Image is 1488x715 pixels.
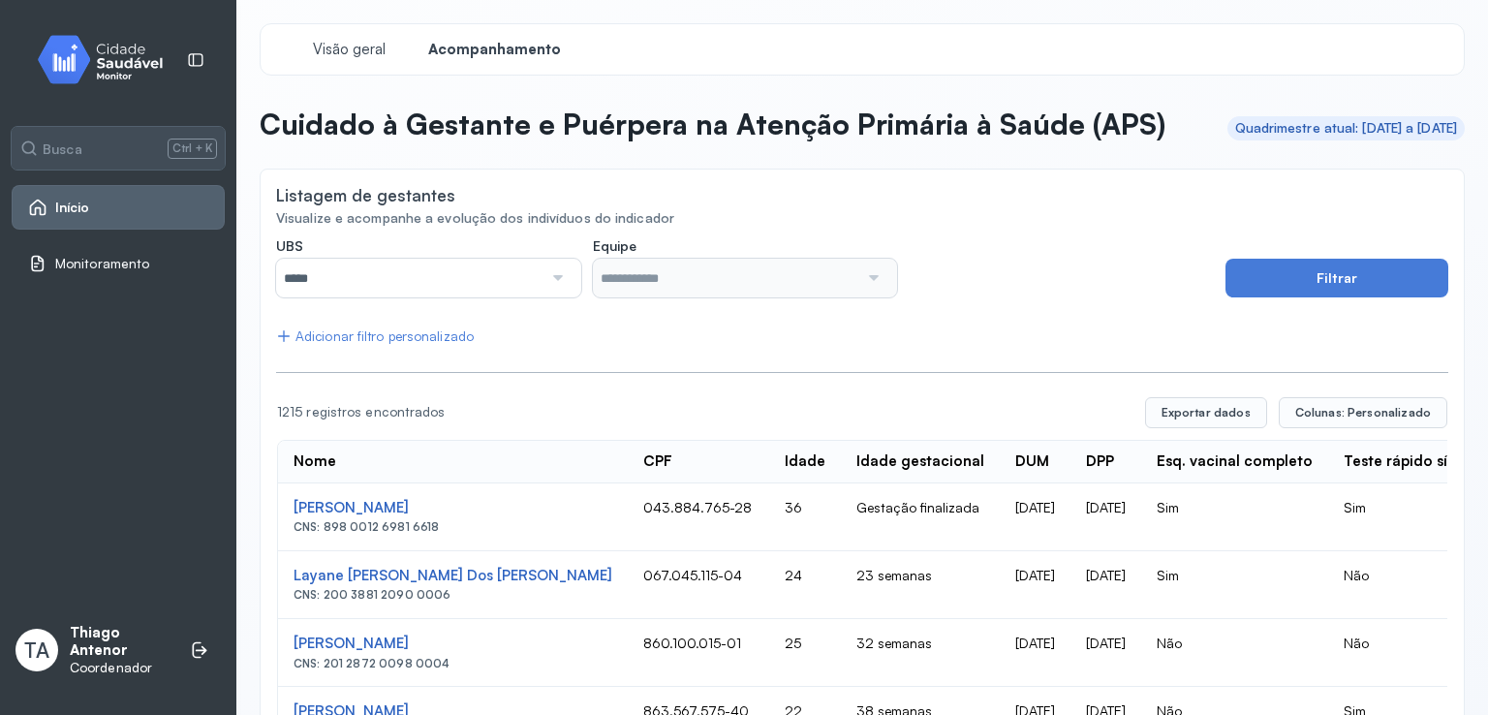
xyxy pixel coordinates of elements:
[1328,619,1487,687] td: Não
[1141,619,1328,687] td: Não
[1225,259,1448,297] button: Filtrar
[294,657,612,670] div: CNS: 201 2872 0098 0004
[294,520,612,534] div: CNS: 898 0012 6981 6618
[785,452,825,471] div: Idade
[168,139,217,158] span: Ctrl + K
[43,140,82,158] span: Busca
[1145,397,1267,428] button: Exportar dados
[1235,120,1458,137] div: Quadrimestre atual: [DATE] a [DATE]
[1070,619,1141,687] td: [DATE]
[1328,551,1487,619] td: Não
[1295,405,1431,420] span: Colunas: Personalizado
[24,637,49,663] span: TA
[628,551,769,619] td: 067.045.115-04
[70,624,170,661] p: Thiago Antenor
[1279,397,1447,428] button: Colunas: Personalizado
[769,551,841,619] td: 24
[313,41,386,59] span: Visão geral
[1015,452,1049,471] div: DUM
[294,567,612,585] div: Layane [PERSON_NAME] Dos [PERSON_NAME]
[276,237,303,255] span: UBS
[260,107,1165,141] p: Cuidado à Gestante e Puérpera na Atenção Primária à Saúde (APS)
[55,256,149,272] span: Monitoramento
[769,483,841,551] td: 36
[294,588,612,602] div: CNS: 200 3881 2090 0006
[428,41,561,59] span: Acompanhamento
[1070,483,1141,551] td: [DATE]
[28,254,208,273] a: Monitoramento
[294,499,612,517] div: [PERSON_NAME]
[1000,551,1070,619] td: [DATE]
[20,31,195,88] img: monitor.svg
[276,210,1448,227] div: Visualize e acompanhe a evolução dos indivíduos do indicador
[1141,483,1328,551] td: Sim
[643,452,672,471] div: CPF
[769,619,841,687] td: 25
[1344,452,1472,471] div: Teste rápido sífilis
[841,619,1000,687] td: 32 semanas
[294,452,336,471] div: Nome
[1000,483,1070,551] td: [DATE]
[856,452,984,471] div: Idade gestacional
[841,551,1000,619] td: 23 semanas
[1000,619,1070,687] td: [DATE]
[276,328,474,345] div: Adicionar filtro personalizado
[276,185,455,205] div: Listagem de gestantes
[1086,452,1114,471] div: DPP
[1070,551,1141,619] td: [DATE]
[593,237,636,255] span: Equipe
[841,483,1000,551] td: Gestação finalizada
[1157,452,1313,471] div: Esq. vacinal completo
[628,619,769,687] td: 860.100.015-01
[277,404,1130,420] div: 1215 registros encontrados
[294,635,612,653] div: [PERSON_NAME]
[70,660,170,676] p: Coordenador
[1328,483,1487,551] td: Sim
[55,200,90,216] span: Início
[628,483,769,551] td: 043.884.765-28
[28,198,208,217] a: Início
[1141,551,1328,619] td: Sim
